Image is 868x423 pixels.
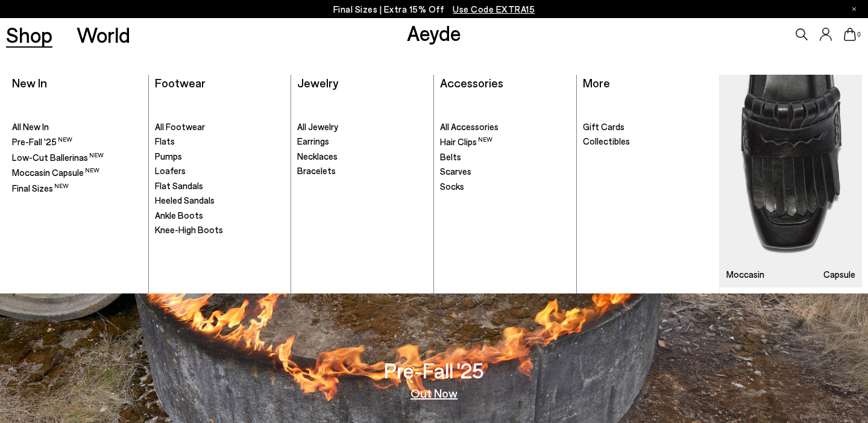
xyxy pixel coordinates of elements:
[297,151,338,161] span: Necklaces
[440,166,570,178] a: Scarves
[155,136,175,146] span: Flats
[155,224,223,235] span: Knee-High Boots
[720,75,862,287] a: Moccasin Capsule
[720,75,862,287] img: Mobile_e6eede4d-78b8-4bd1-ae2a-4197e375e133_900x.jpg
[155,136,285,148] a: Flats
[440,181,570,193] a: Socks
[12,152,104,163] span: Low-Cut Ballerinas
[12,121,142,133] a: All New In
[12,121,49,132] span: All New In
[440,121,498,132] span: All Accessories
[333,2,535,17] p: Final Sizes | Extra 15% Off
[384,360,484,381] h3: Pre-Fall '25
[155,180,285,192] a: Flat Sandals
[12,182,142,195] a: Final Sizes
[155,121,205,132] span: All Footwear
[297,121,338,132] span: All Jewelry
[297,121,427,133] a: All Jewelry
[77,24,130,45] a: World
[297,136,427,148] a: Earrings
[297,165,336,176] span: Bracelets
[155,180,203,191] span: Flat Sandals
[12,136,142,148] a: Pre-Fall '25
[823,270,855,279] h3: Capsule
[440,136,570,148] a: Hair Clips
[583,121,624,132] span: Gift Cards
[726,270,764,279] h3: Moccasin
[583,136,630,146] span: Collectibles
[844,28,856,41] a: 0
[440,166,471,177] span: Scarves
[440,151,461,162] span: Belts
[12,183,69,193] span: Final Sizes
[297,75,338,90] a: Jewelry
[155,210,285,222] a: Ankle Boots
[410,387,458,399] a: Out Now
[297,165,427,177] a: Bracelets
[155,165,285,177] a: Loafers
[440,75,503,90] a: Accessories
[583,121,714,133] a: Gift Cards
[440,121,570,133] a: All Accessories
[155,75,206,90] a: Footwear
[440,151,570,163] a: Belts
[453,4,535,14] span: Navigate to /collections/ss25-final-sizes
[856,31,862,38] span: 0
[297,136,329,146] span: Earrings
[583,136,714,148] a: Collectibles
[583,75,610,90] a: More
[155,151,285,163] a: Pumps
[407,20,461,45] a: Aeyde
[12,166,142,179] a: Moccasin Capsule
[155,224,285,236] a: Knee-High Boots
[440,136,492,147] span: Hair Clips
[12,75,47,90] a: New In
[155,165,186,176] span: Loafers
[155,151,182,161] span: Pumps
[155,210,203,221] span: Ankle Boots
[12,136,72,147] span: Pre-Fall '25
[155,121,285,133] a: All Footwear
[155,195,215,205] span: Heeled Sandals
[297,151,427,163] a: Necklaces
[440,181,464,192] span: Socks
[12,151,142,164] a: Low-Cut Ballerinas
[12,167,99,178] span: Moccasin Capsule
[6,24,52,45] a: Shop
[155,195,285,207] a: Heeled Sandals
